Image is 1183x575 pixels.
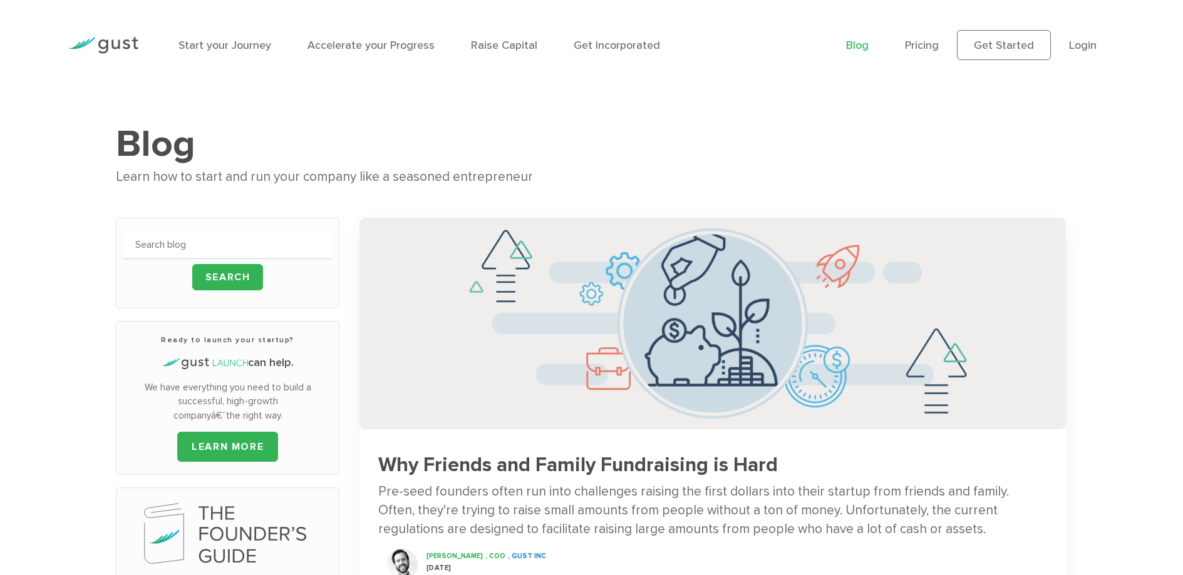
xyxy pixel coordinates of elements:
span: , COO [485,552,505,560]
a: Pricing [905,39,939,52]
input: Search blog [123,231,333,259]
a: LEARN MORE [177,432,278,462]
img: Gust Logo [68,37,138,54]
a: Get Incorporated [574,39,660,52]
h3: Ready to launch your startup? [123,334,333,345]
span: [DATE] [426,564,452,572]
a: Accelerate your Progress [307,39,435,52]
div: Pre-seed founders often run into challenges raising the first dollars into their startup from fri... [378,482,1047,539]
a: Login [1069,39,1097,52]
h3: Why Friends and Family Fundraising is Hard [378,454,1047,476]
input: Search [192,264,264,290]
a: Blog [846,39,869,52]
a: Raise Capital [471,39,537,52]
h1: Blog [116,121,1067,166]
img: Successful Startup Founders Invest In Their Own Ventures 0742d64fd6a698c3cfa409e71c3cc4e5620a7e72... [359,218,1066,429]
p: We have everything you need to build a successful, high-growth companyâ€”the right way. [123,380,333,423]
div: Learn how to start and run your company like a seasoned entrepreneur [116,166,1067,188]
span: , Gust INC [508,552,546,560]
h4: can help. [123,355,333,371]
a: Start your Journey [178,39,271,52]
a: Get Started [957,30,1051,60]
span: [PERSON_NAME] [426,552,483,560]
